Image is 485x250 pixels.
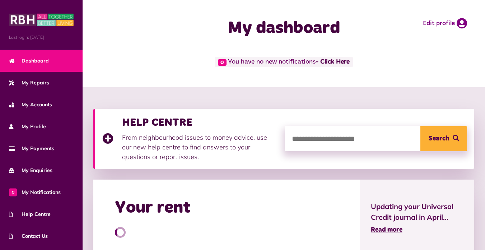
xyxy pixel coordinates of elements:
span: My Enquiries [9,167,52,174]
span: 0 [9,188,17,196]
span: Updating your Universal Credit journal in April... [371,201,463,223]
a: Edit profile [423,18,467,29]
span: Last login: [DATE] [9,34,74,41]
span: My Payments [9,145,54,152]
h2: Your rent [115,198,191,218]
span: Help Centre [9,210,51,218]
span: My Repairs [9,79,49,87]
span: 0 [218,59,227,66]
button: Search [420,126,467,151]
p: From neighbourhood issues to money advice, use our new help centre to find answers to your questi... [122,133,278,162]
h3: HELP CENTRE [122,116,278,129]
span: Read more [371,227,402,233]
h1: My dashboard [190,18,377,39]
img: MyRBH [9,13,74,27]
span: You have no new notifications [215,57,353,67]
span: My Profile [9,123,46,130]
span: Search [429,126,449,151]
span: Contact Us [9,232,48,240]
span: My Notifications [9,189,61,196]
span: My Accounts [9,101,52,108]
a: - Click Here [316,59,350,65]
a: Updating your Universal Credit journal in April... Read more [371,201,463,235]
span: Dashboard [9,57,49,65]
